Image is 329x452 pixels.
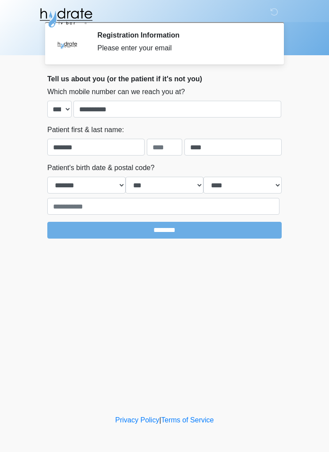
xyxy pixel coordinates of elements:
[47,125,124,135] label: Patient first & last name:
[47,75,282,83] h2: Tell us about you (or the patient if it's not you)
[38,7,93,29] img: Hydrate IV Bar - Glendale Logo
[115,416,160,424] a: Privacy Policy
[47,87,185,97] label: Which mobile number can we reach you at?
[54,31,80,57] img: Agent Avatar
[159,416,161,424] a: |
[47,163,154,173] label: Patient's birth date & postal code?
[97,43,268,53] div: Please enter your email
[161,416,214,424] a: Terms of Service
